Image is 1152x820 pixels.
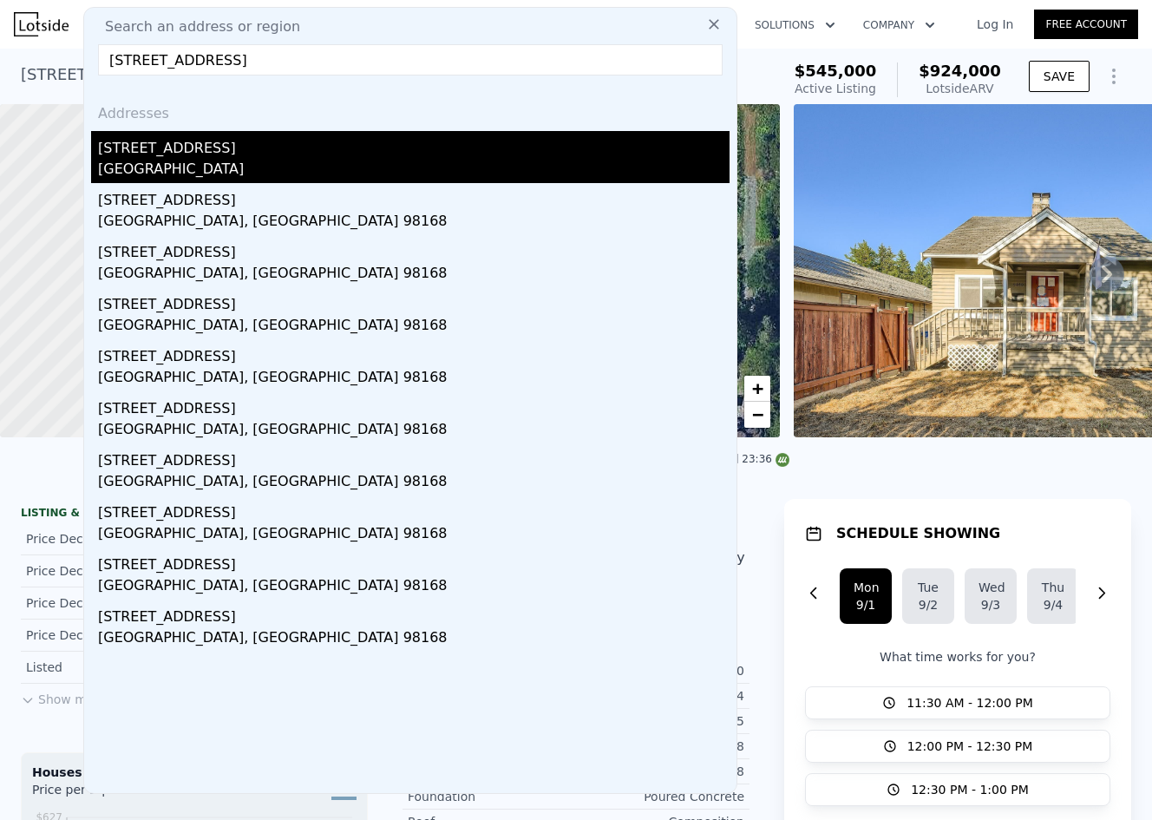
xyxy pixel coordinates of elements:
[98,391,730,419] div: [STREET_ADDRESS]
[98,471,730,495] div: [GEOGRAPHIC_DATA], [GEOGRAPHIC_DATA] 98168
[1096,59,1131,94] button: Show Options
[98,315,730,339] div: [GEOGRAPHIC_DATA], [GEOGRAPHIC_DATA] 98168
[840,568,892,624] button: Mon9/1
[795,82,876,95] span: Active Listing
[965,568,1017,624] button: Wed9/3
[776,453,789,467] img: NWMLS Logo
[919,62,1001,80] span: $924,000
[98,419,730,443] div: [GEOGRAPHIC_DATA], [GEOGRAPHIC_DATA] 98168
[919,80,1001,97] div: Lotside ARV
[795,62,877,80] span: $545,000
[836,523,1000,544] h1: SCHEDULE SHOWING
[98,183,730,211] div: [STREET_ADDRESS]
[805,648,1110,666] p: What time works for you?
[98,575,730,600] div: [GEOGRAPHIC_DATA], [GEOGRAPHIC_DATA] 98168
[98,495,730,523] div: [STREET_ADDRESS]
[98,627,730,652] div: [GEOGRAPHIC_DATA], [GEOGRAPHIC_DATA] 98168
[1027,568,1079,624] button: Thu9/4
[98,523,730,548] div: [GEOGRAPHIC_DATA], [GEOGRAPHIC_DATA] 98168
[849,10,949,41] button: Company
[408,788,576,805] div: Foundation
[26,594,180,612] div: Price Decrease
[907,694,1033,712] span: 11:30 AM - 12:00 PM
[752,377,763,399] span: +
[21,62,440,87] div: [STREET_ADDRESS] , [GEOGRAPHIC_DATA] , WA 98126
[21,684,152,708] button: Show more history
[805,773,1110,806] button: 12:30 PM - 1:00 PM
[26,530,180,548] div: Price Decrease
[576,788,744,805] div: Poured Concrete
[744,402,770,428] a: Zoom out
[752,403,763,425] span: −
[741,10,849,41] button: Solutions
[98,367,730,391] div: [GEOGRAPHIC_DATA], [GEOGRAPHIC_DATA] 98168
[854,596,878,613] div: 9/1
[98,287,730,315] div: [STREET_ADDRESS]
[979,579,1003,596] div: Wed
[1041,596,1065,613] div: 9/4
[902,568,954,624] button: Tue9/2
[98,600,730,627] div: [STREET_ADDRESS]
[805,730,1110,763] button: 12:00 PM - 12:30 PM
[1034,10,1138,39] a: Free Account
[91,16,300,37] span: Search an address or region
[854,579,878,596] div: Mon
[98,44,723,75] input: Enter an address, city, region, neighborhood or zip code
[916,579,940,596] div: Tue
[98,443,730,471] div: [STREET_ADDRESS]
[26,626,180,644] div: Price Decrease
[98,235,730,263] div: [STREET_ADDRESS]
[1029,61,1090,92] button: SAVE
[98,339,730,367] div: [STREET_ADDRESS]
[32,781,194,809] div: Price per Square Foot
[1041,579,1065,596] div: Thu
[98,211,730,235] div: [GEOGRAPHIC_DATA], [GEOGRAPHIC_DATA] 98168
[98,548,730,575] div: [STREET_ADDRESS]
[744,376,770,402] a: Zoom in
[98,159,730,183] div: [GEOGRAPHIC_DATA]
[805,686,1110,719] button: 11:30 AM - 12:00 PM
[98,263,730,287] div: [GEOGRAPHIC_DATA], [GEOGRAPHIC_DATA] 98168
[21,506,368,523] div: LISTING & SALE HISTORY
[979,596,1003,613] div: 9/3
[26,562,180,580] div: Price Decrease
[911,781,1029,798] span: 12:30 PM - 1:00 PM
[98,131,730,159] div: [STREET_ADDRESS]
[956,16,1034,33] a: Log In
[91,89,730,131] div: Addresses
[907,738,1033,755] span: 12:00 PM - 12:30 PM
[14,12,69,36] img: Lotside
[916,596,940,613] div: 9/2
[26,659,180,676] div: Listed
[32,764,357,781] div: Houses Median Sale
